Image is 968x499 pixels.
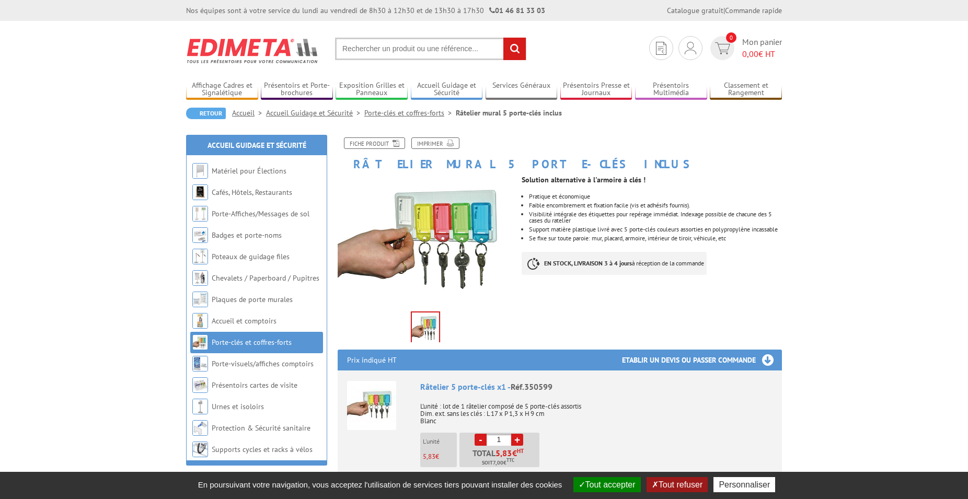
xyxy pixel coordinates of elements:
img: Cafés, Hôtels, Restaurants [192,184,208,200]
span: € [512,449,517,457]
a: Cafés, Hôtels, Restaurants [212,188,292,197]
span: En poursuivant votre navigation, vous acceptez l'utilisation de services tiers pouvant installer ... [193,480,568,489]
a: Porte-clés et coffres-forts [364,108,456,118]
p: Se fixe sur toute paroie: mur, placard, armoire, intérieur de tiroir, véhicule, etc [529,235,782,241]
a: Exposition Grilles et Panneaux [336,81,408,98]
a: Chevalets / Paperboard / Pupitres [212,273,319,283]
img: Badges et porte-noms [192,227,208,243]
img: Protection & Sécurité sanitaire [192,420,208,436]
div: Râtelier 5 porte-clés x1 - [420,381,773,393]
img: Porte-Affiches/Messages de sol [192,206,208,222]
a: Matériel pour Élections [212,166,286,176]
a: Retour [186,108,226,119]
a: Accueil Guidage et Sécurité [266,108,364,118]
a: Badges et porte-noms [212,230,282,240]
span: 5,83 [495,449,512,457]
img: Râtelier 5 porte-clés x1 [347,381,396,430]
a: devis rapide 0 Mon panier 0,00€ HT [708,36,782,60]
a: Accueil [232,108,266,118]
input: Rechercher un produit ou une référence... [335,38,526,60]
img: devis rapide [715,42,730,54]
strong: 01 46 81 33 03 [489,6,545,15]
a: Services Généraux [486,81,558,98]
a: Protection & Sécurité sanitaire [212,423,310,433]
span: Soit € [482,459,514,467]
span: Mon panier [742,36,782,60]
li: Pratique et économique [529,193,782,200]
li: Support matière plastique livré avec 5 porte-clés couleurs assorties en polypropylène incassable [529,226,782,233]
a: Porte-visuels/affiches comptoirs [212,359,314,368]
div: | [667,5,782,16]
a: Classement et Rangement [710,81,782,98]
li: Visibilité intégrale des étiquettes pour repérage immédiat. Indexage possible de chacune des 5 ca... [529,211,782,224]
p: L'unité [423,438,457,445]
a: Fiche produit [344,137,405,149]
button: Tout accepter [573,477,641,492]
img: Edimeta [186,31,319,70]
a: Présentoirs cartes de visite [212,380,297,390]
button: Tout refuser [647,477,708,492]
img: Chevalets / Paperboard / Pupitres [192,270,208,286]
span: 0 [726,32,736,43]
button: Personnaliser (fenêtre modale) [713,477,775,492]
a: + [511,434,523,446]
p: à réception de la commande [522,252,707,275]
img: Urnes et isoloirs [192,399,208,414]
p: Prix indiqué HT [347,350,397,370]
a: Accueil et comptoirs [212,316,276,326]
img: Supports cycles et racks à vélos [192,442,208,457]
sup: TTC [506,457,514,463]
img: Porte-clés et coffres-forts [192,334,208,350]
span: 7,00 [493,459,503,467]
a: Supports cycles et racks à vélos [212,445,313,454]
a: Présentoirs et Porte-brochures [261,81,333,98]
a: Affichage Cadres et Signalétique [186,81,258,98]
img: porte_cles_350599.jpg [338,176,514,307]
img: Accueil et comptoirs [192,313,208,329]
img: Porte-visuels/affiches comptoirs [192,356,208,372]
span: € HT [742,48,782,60]
input: rechercher [503,38,526,60]
strong: Solution alternative à l'armoire à clés ! [522,175,646,184]
sup: HT [517,447,524,455]
span: Réf.350599 [511,381,552,392]
li: Faible encombrement et fixation facile (vis et adhésifs fournis). [529,202,782,208]
img: devis rapide [656,42,666,55]
a: Catalogue gratuit [667,6,723,15]
span: 5,83 [423,452,435,461]
li: Râtelier mural 5 porte-clés inclus [456,108,562,118]
a: Urnes et isoloirs [212,402,264,411]
span: 0,00 [742,49,758,59]
img: Plaques de porte murales [192,292,208,307]
a: Accueil Guidage et Sécurité [411,81,483,98]
p: € [423,453,457,460]
strong: EN STOCK, LIVRAISON 3 à 4 jours [544,259,632,267]
a: Poteaux de guidage files [212,252,290,261]
a: - [475,434,487,446]
p: Total [462,449,539,467]
a: Porte-clés et coffres-forts [212,338,292,347]
img: devis rapide [685,42,696,54]
p: L'unité : lot de 1 râtelier composé de 5 porte-clés assortis Dim. ext. sans les clés : L 17 x P 1... [420,396,773,425]
img: Matériel pour Élections [192,163,208,179]
div: Nos équipes sont à votre service du lundi au vendredi de 8h30 à 12h30 et de 13h30 à 17h30 [186,5,545,16]
a: Imprimer [411,137,459,149]
img: porte_cles_350599.jpg [412,312,439,345]
a: Porte-Affiches/Messages de sol [212,209,309,218]
a: Plaques de porte murales [212,295,293,304]
a: Présentoirs Presse et Journaux [560,81,632,98]
img: Présentoirs cartes de visite [192,377,208,393]
a: Présentoirs Multimédia [635,81,707,98]
a: Commande rapide [725,6,782,15]
a: Accueil Guidage et Sécurité [208,141,306,150]
img: Poteaux de guidage files [192,249,208,264]
h3: Etablir un devis ou passer commande [622,350,782,370]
